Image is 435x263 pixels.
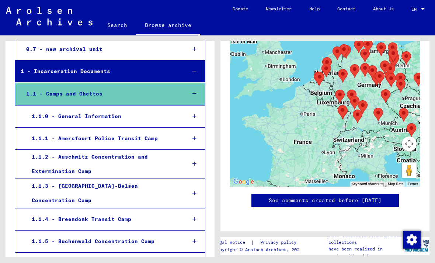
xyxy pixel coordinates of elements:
p: Copyright © Arolsen Archives, 2021 [214,246,305,253]
div: Schirmeck-Vorbruck Concentration Camp [335,102,350,122]
div: 1.1 - Camps and Ghettos [21,87,180,101]
div: 1.1.4 - Breendonk Transit Camp [26,212,180,226]
div: Sandbostel Absorption Camp [351,37,366,56]
button: Keyboard shortcuts [352,181,383,187]
div: Sachsenburg Concentration Camp [383,70,399,90]
div: Concentration Camps Wittmoor, Fuhlsbüttel and Neuengamme [373,39,389,59]
button: Map camera controls [402,136,417,151]
div: Welzheim Concentration Camp (Protective Custody Camp) [355,97,370,117]
div: Concentration Camp Sonnenburg [399,48,414,68]
button: Map Data [388,181,403,187]
div: Sachsenhausen Concentration Camp [386,45,401,65]
a: See comments created before [DATE] [269,197,382,204]
p: have been realized in partnership with [328,246,403,259]
div: Mecheln (Malines) SS Deportation Camp [312,69,327,89]
div: 1 - Incarceration Documents [15,64,180,79]
div: Mauthausen Concentration Camp [396,105,411,125]
div: Mittelbau (Dora) Concentration Camp [365,62,380,82]
div: Lichtenburg Concentration Camp [383,60,398,80]
div: Moringen Concentration Camp and "Jugendschutzlager"/ Protective Custody Camp for Juveniles [357,60,373,80]
div: Groß-Rosen Concentration Camp [411,70,426,89]
a: Search [98,16,136,34]
div: Schutzhaftlager Hohnstein [393,70,408,89]
div: Labor reformatory camp Liebenau (Internment Camp Liebenau) [404,120,419,140]
div: 1.1.1 - Amersfoort Police Transit Camp [26,131,180,146]
a: Terms [408,182,418,186]
div: Dachau Concentration Camp [370,105,386,124]
div: Neuengamme Concentration Camp [360,36,376,56]
div: Amersfoort Police Transit Camp [319,54,335,74]
div: Breendonk Transit Camp [311,69,326,88]
div: Labor Reformatory Camp Großbeeren [386,51,401,71]
div: Concentration Camp Colditz [382,68,397,87]
div: 0.7 - new archival unit [21,42,180,56]
div: Concentration Camp Kemna [335,66,351,86]
div: | [214,239,305,246]
img: Google [232,177,256,187]
div: Concentration Camp Osthofen [344,87,359,106]
div: Hinzert Special SS Camp [332,87,348,106]
a: Open this area in Google Maps (opens a new window) [232,177,256,187]
button: Drag Pegman onto the map to open Street View [402,163,417,178]
div: Niederhagen (Wewelsburg) Concentration Camp [347,61,362,81]
p: The Arolsen Archives online collections [328,232,403,246]
div: 1.1.3 - [GEOGRAPHIC_DATA]-Belsen Concentration Camp [26,179,180,208]
a: Legal notice [214,239,251,246]
div: Flossenbürg Concentration Camp [378,86,393,106]
a: Browse archive [136,16,200,35]
div: Herzogenbusch-Vught Concentration Camp [319,60,334,80]
div: Westerbork Assembly and Transit Camp [330,44,345,63]
a: Privacy policy [254,239,305,246]
div: Theresienstadt Ghetto [393,76,408,96]
img: Change consent [403,231,421,249]
div: Kislau Concentration Camp [347,93,362,113]
div: 1.1.2 - Auschwitz Concentration and Extermination Camp [26,150,180,179]
span: EN [411,7,420,12]
div: Natzweiler (Struthof) Concentration Camp [335,103,351,122]
div: 1.1.5 - Buchenwald Concentration Camp [26,234,180,249]
div: 1.1.0 - General Information [26,109,180,124]
div: Ravensbrück Concentration Camp [385,39,400,59]
div: Papenburg Penitentiary Camp/ Emslandlager [336,41,352,61]
img: Arolsen_neg.svg [6,7,93,25]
